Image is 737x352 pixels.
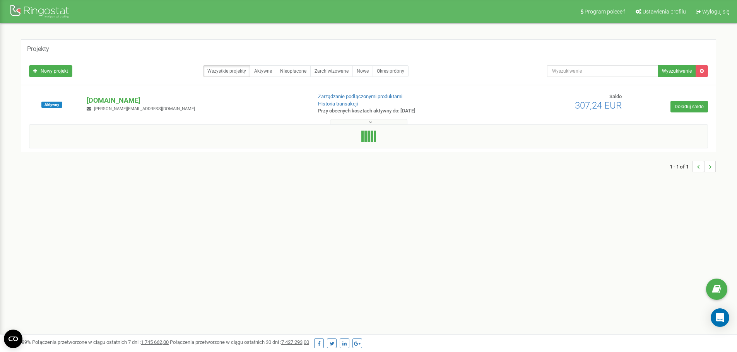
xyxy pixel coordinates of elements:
[310,65,353,77] a: Zarchiwizowane
[318,101,358,107] a: Historia transakcji
[32,339,169,345] span: Połączenia przetworzone w ciągu ostatnich 7 dni :
[27,46,49,53] h5: Projekty
[276,65,311,77] a: Nieopłacone
[203,65,250,77] a: Wszystkie projekty
[711,308,729,327] div: Open Intercom Messenger
[575,100,622,111] span: 307,24 EUR
[170,339,309,345] span: Połączenia przetworzone w ciągu ostatnich 30 dni :
[29,65,72,77] a: Nowy projekt
[585,9,626,15] span: Program poleceń
[318,107,479,115] p: Przy obecnych kosztach aktywny do: [DATE]
[670,101,708,112] a: Doładuj saldo
[670,153,716,180] nav: ...
[352,65,373,77] a: Nowe
[643,9,686,15] span: Ustawienia profilu
[94,106,195,111] span: [PERSON_NAME][EMAIL_ADDRESS][DOMAIN_NAME]
[87,95,305,105] p: [DOMAIN_NAME]
[547,65,658,77] input: Wyszukiwanie
[702,9,729,15] span: Wyloguj się
[41,102,62,108] span: Aktywny
[281,339,309,345] u: 7 427 293,00
[609,94,622,99] span: Saldo
[373,65,409,77] a: Okres próbny
[4,330,22,348] button: Open CMP widget
[318,94,402,99] a: Zarządzanie podłączonymi produktami
[670,161,693,172] span: 1 - 1 of 1
[658,65,696,77] button: Wyszukiwanie
[141,339,169,345] u: 1 745 662,00
[250,65,276,77] a: Aktywne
